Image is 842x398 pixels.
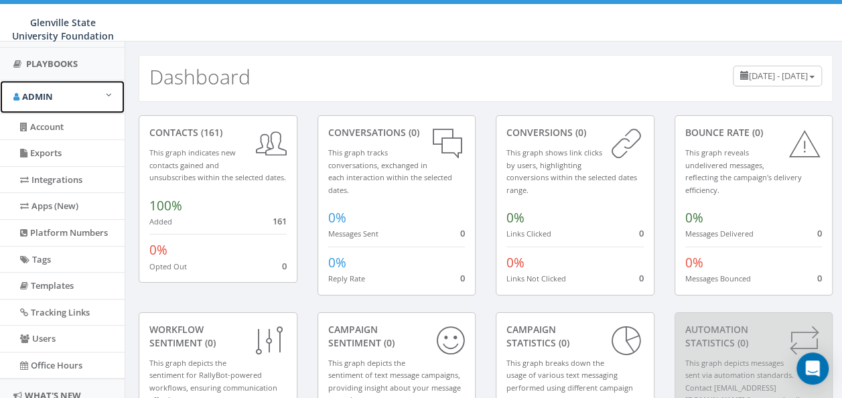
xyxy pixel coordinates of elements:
[282,260,287,272] span: 0
[381,336,395,349] span: (0)
[506,228,551,239] small: Links Clicked
[639,227,644,239] span: 0
[796,352,829,385] div: Open Intercom Messenger
[506,254,524,271] span: 0%
[149,216,172,226] small: Added
[749,70,808,82] span: [DATE] - [DATE]
[573,126,586,139] span: (0)
[685,209,703,226] span: 0%
[149,261,187,271] small: Opted Out
[639,272,644,284] span: 0
[506,147,637,195] small: This graph shows link clicks by users, highlighting conversions within the selected dates range.
[685,147,802,195] small: This graph reveals undelivered messages, reflecting the campaign's delivery efficiency.
[506,273,566,283] small: Links Not Clicked
[149,66,251,88] h2: Dashboard
[460,272,465,284] span: 0
[328,147,452,195] small: This graph tracks conversations, exchanged in each interaction within the selected dates.
[12,16,114,42] span: Glenville State University Foundation
[149,323,287,350] div: Workflow Sentiment
[685,228,754,239] small: Messages Delivered
[735,336,748,349] span: (0)
[202,336,216,349] span: (0)
[817,227,822,239] span: 0
[506,126,644,139] div: conversions
[506,323,644,350] div: Campaign Statistics
[328,126,466,139] div: conversations
[685,254,703,271] span: 0%
[149,126,287,139] div: contacts
[328,228,378,239] small: Messages Sent
[506,209,524,226] span: 0%
[328,209,346,226] span: 0%
[22,90,53,103] span: Admin
[273,215,287,227] span: 161
[149,147,286,182] small: This graph indicates new contacts gained and unsubscribes within the selected dates.
[460,227,465,239] span: 0
[149,197,182,214] span: 100%
[556,336,569,349] span: (0)
[149,241,167,259] span: 0%
[406,126,419,139] span: (0)
[328,273,365,283] small: Reply Rate
[750,126,763,139] span: (0)
[328,323,466,350] div: Campaign Sentiment
[26,58,78,70] span: Playbooks
[328,254,346,271] span: 0%
[817,272,822,284] span: 0
[685,273,751,283] small: Messages Bounced
[685,323,823,350] div: Automation Statistics
[198,126,222,139] span: (161)
[685,126,823,139] div: Bounce Rate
